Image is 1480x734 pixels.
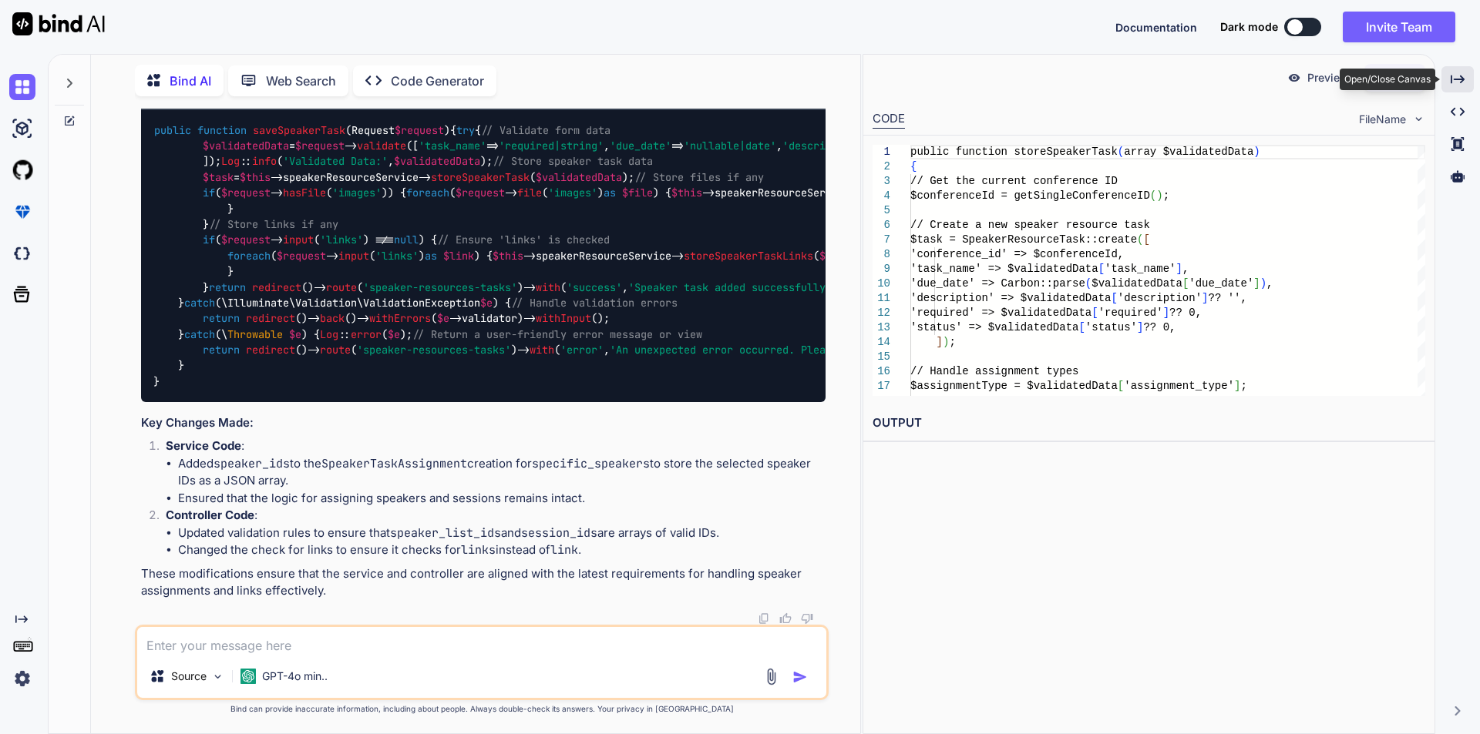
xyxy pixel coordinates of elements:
[873,379,890,394] div: 17
[320,343,351,357] span: route
[1137,233,1143,246] span: (
[910,175,1118,187] span: // Get the current conference ID
[782,139,863,152] span: 'description'
[9,665,35,692] img: settings
[610,139,671,152] span: 'due_date'
[1176,263,1182,275] span: ]
[141,414,826,432] h3: Key Changes Made:
[550,542,578,558] code: link
[684,139,776,152] span: 'nullable|date'
[1189,277,1253,290] span: 'due_date'
[1111,292,1117,304] span: [
[1307,70,1349,85] p: Preview
[456,123,475,137] span: try
[369,312,431,326] span: withErrors
[567,280,622,294] span: 'success'
[166,438,241,453] strong: Service Code
[1220,19,1278,35] span: Dark mode
[1182,277,1189,290] span: [
[203,343,240,357] span: return
[240,669,256,684] img: GPT-4o mini
[9,157,35,183] img: githubLight
[949,336,955,348] span: ;
[1169,307,1202,319] span: ?? 0,
[910,219,1150,231] span: // Create a new speaker resource task
[252,280,301,294] span: redirect
[437,233,610,247] span: // Ensure 'links' is checked
[873,247,890,262] div: 8
[1091,307,1098,319] span: [
[1182,263,1189,275] span: ,
[214,456,290,471] code: speaker_ids
[431,170,530,184] span: storeSpeakerTask
[351,327,382,341] span: error
[873,364,890,379] div: 16
[203,186,215,200] span: if
[154,123,191,137] span: public
[395,123,444,137] span: $request
[1085,321,1136,333] span: 'status'
[363,280,517,294] span: 'speaker-resources-tasks'
[480,296,493,310] span: $e
[936,336,942,348] span: ]
[1359,112,1406,127] span: FileName
[1253,277,1260,290] span: ]
[388,327,400,341] span: $e
[910,292,1111,304] span: 'description' => $validatedData
[873,159,890,174] div: 2
[1098,263,1104,275] span: [
[357,343,511,357] span: 'speaker-resources-tasks'
[1162,189,1169,202] span: ;
[166,508,254,522] strong: Controller Code
[456,186,505,200] span: $request
[1117,146,1123,158] span: (
[910,307,1091,319] span: 'required' => $validatedData
[943,336,949,348] span: )
[532,456,650,471] code: specific_speakers
[1117,380,1123,392] span: [
[1124,146,1253,158] span: array $validatedData
[170,72,211,90] p: Bind AI
[1234,380,1240,392] span: ]
[910,321,1078,333] span: 'status' => $validatedData
[253,123,345,137] span: saveSpeakerTask
[634,170,764,184] span: // Store files if any
[873,350,890,364] div: 15
[819,249,850,263] span: $task
[671,186,702,200] span: $this
[1137,321,1143,333] span: ]
[246,312,295,326] span: redirect
[197,123,450,137] span: ( )
[1143,321,1176,333] span: ?? 0,
[178,525,826,542] li: Updated validation rules to ensure that and are arrays of valid IDs.
[511,296,678,310] span: // Handle validation errors
[684,249,813,263] span: storeSpeakerTaskLinks
[758,612,770,625] img: copy
[873,233,890,247] div: 7
[792,669,808,685] img: icon
[221,233,271,247] span: $request
[203,170,234,184] span: $task
[499,139,604,152] span: 'required|string'
[873,335,890,350] div: 14
[1156,189,1162,202] span: )
[1098,307,1162,319] span: 'required'
[873,174,890,189] div: 3
[863,405,1435,441] h2: OUTPUT
[873,110,905,129] div: CODE
[9,240,35,266] img: darkCloudIdeIcon
[209,280,246,294] span: return
[203,139,289,152] span: $validatedData
[910,146,1118,158] span: public function storeSpeakerTask
[437,312,449,326] span: $e
[166,507,826,525] p: :
[1266,277,1273,290] span: ,
[332,186,382,200] span: 'images'
[1343,12,1455,42] button: Invite Team
[338,249,369,263] span: input
[910,277,1085,290] span: 'due_date' => Carbon::parse
[262,669,328,684] p: GPT-4o min..
[461,542,496,558] code: links
[425,249,437,263] span: as
[1287,71,1301,85] img: preview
